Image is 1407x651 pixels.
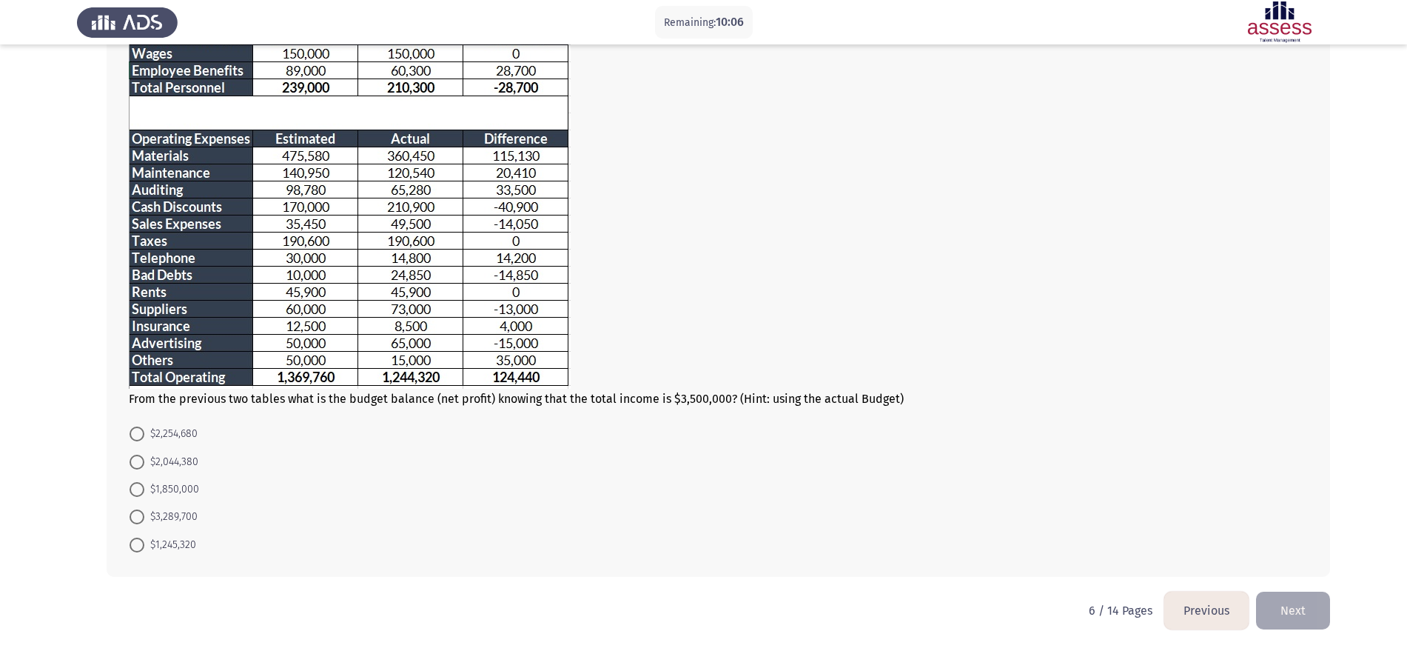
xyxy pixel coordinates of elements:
[129,5,571,389] img: RU5fUk5DXzQwLnBuZzE2OTEzMTQ2MDY1MjY=.png
[1256,592,1330,630] button: load next page
[1229,1,1330,43] img: Assessment logo of ASSESS Focus 4 Module Assessment (EN/AR) (Basic - IB)
[144,536,196,554] span: $1,245,320
[716,15,744,29] span: 10:06
[144,481,199,498] span: $1,850,000
[144,425,198,443] span: $2,254,680
[1089,604,1152,618] p: 6 / 14 Pages
[144,453,198,471] span: $2,044,380
[144,508,198,526] span: $3,289,700
[129,5,1308,406] div: From the previous two tables what is the budget balance (net profit) knowing that the total incom...
[1164,592,1249,630] button: load previous page
[664,13,744,32] p: Remaining:
[77,1,178,43] img: Assess Talent Management logo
